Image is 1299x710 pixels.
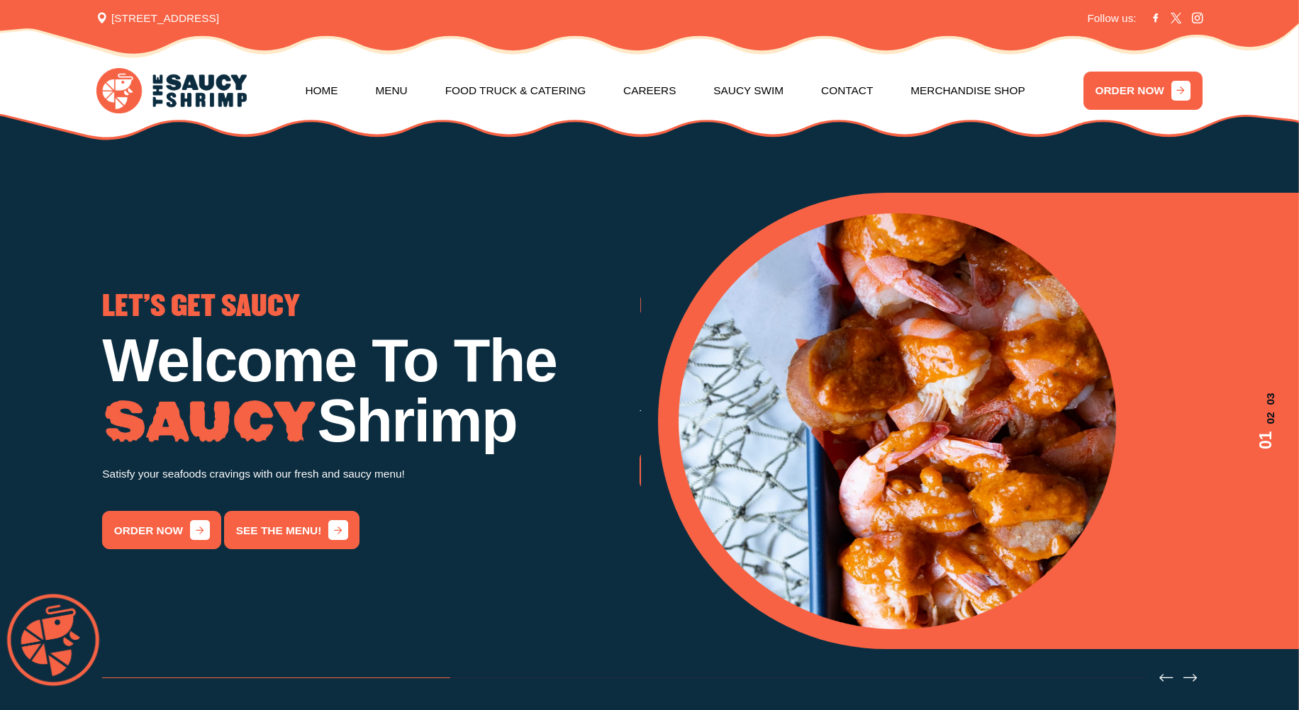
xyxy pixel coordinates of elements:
a: Food Truck & Catering [445,62,586,120]
button: Previous slide [1159,671,1173,684]
div: 2 / 3 [640,293,1177,490]
a: Menu [375,62,407,120]
h1: Welcome To The Shrimp [102,331,640,451]
p: Satisfy your seafoods cravings with our fresh and saucy menu! [102,465,640,484]
a: Home [305,62,338,120]
span: 03 [1254,393,1278,405]
span: 01 [1254,431,1278,449]
button: Next slide [1183,671,1197,684]
a: Careers [623,62,676,120]
img: Image [102,400,317,445]
a: Contact [821,62,873,120]
a: Merchandise Shop [910,62,1025,120]
a: order now [102,511,221,549]
span: LET'S GET SAUCY [102,293,300,320]
span: 02 [1254,412,1278,424]
span: Follow us: [1087,10,1136,26]
p: Try our famous Whole Nine Yards sauce! The recipe is our secret! [640,405,1177,424]
img: Banner Image [679,213,1116,629]
div: 1 / 3 [102,293,640,550]
img: logo [96,68,247,113]
a: See the menu! [224,511,359,549]
a: order now [640,451,759,490]
span: GO THE WHOLE NINE YARDS [640,293,954,320]
a: Saucy Swim [713,62,784,120]
span: [STREET_ADDRESS] [96,10,219,26]
a: ORDER NOW [1083,72,1203,110]
h1: Low Country Boil [640,331,1177,391]
div: 1 / 3 [679,213,1278,629]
